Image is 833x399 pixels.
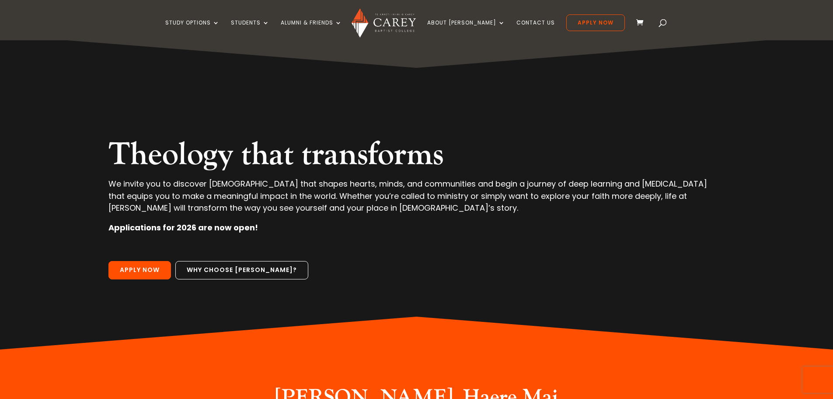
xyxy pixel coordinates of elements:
[427,20,505,40] a: About [PERSON_NAME]
[165,20,220,40] a: Study Options
[516,20,555,40] a: Contact Us
[108,261,171,279] a: Apply Now
[108,178,724,222] p: We invite you to discover [DEMOGRAPHIC_DATA] that shapes hearts, minds, and communities and begin...
[175,261,308,279] a: Why choose [PERSON_NAME]?
[108,136,724,178] h2: Theology that transforms
[566,14,625,31] a: Apply Now
[352,8,416,38] img: Carey Baptist College
[281,20,342,40] a: Alumni & Friends
[231,20,269,40] a: Students
[108,222,258,233] strong: Applications for 2026 are now open!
